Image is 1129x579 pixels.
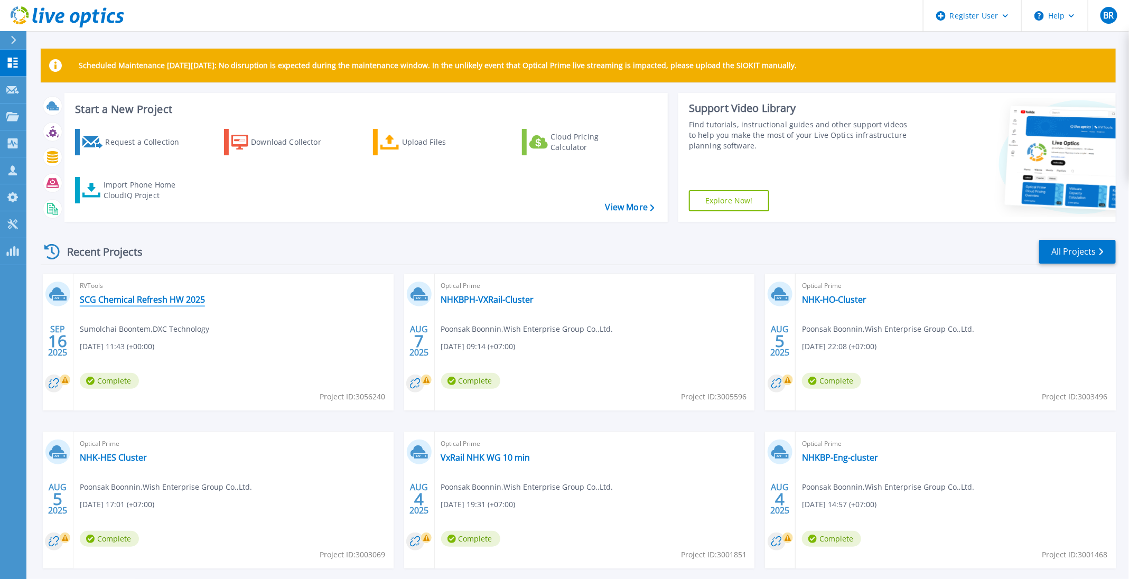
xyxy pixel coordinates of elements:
span: Project ID: 3005596 [681,391,747,403]
span: 5 [53,494,62,503]
div: AUG 2025 [770,480,790,518]
span: [DATE] 22:08 (+07:00) [802,341,876,352]
div: Request a Collection [105,132,190,153]
div: Recent Projects [41,239,157,265]
div: SEP 2025 [48,322,68,360]
span: Complete [441,373,500,389]
div: Download Collector [251,132,335,153]
span: Poonsak Boonnin , Wish Enterprise Group Co.,Ltd. [80,481,252,493]
span: [DATE] 11:43 (+00:00) [80,341,154,352]
a: VxRail NHK WG 10 min [441,452,530,463]
a: NHKBPH-VXRail-Cluster [441,294,534,305]
a: NHK-HO-Cluster [802,294,866,305]
span: Poonsak Boonnin , Wish Enterprise Group Co.,Ltd. [802,481,974,493]
p: Scheduled Maintenance [DATE][DATE]: No disruption is expected during the maintenance window. In t... [79,61,797,70]
span: Optical Prime [441,280,749,292]
span: Poonsak Boonnin , Wish Enterprise Group Co.,Ltd. [441,323,613,335]
a: NHK-HES Cluster [80,452,147,463]
span: Project ID: 3056240 [320,391,386,403]
a: Download Collector [224,129,342,155]
span: BR [1103,11,1114,20]
span: Optical Prime [80,438,387,450]
span: [DATE] 19:31 (+07:00) [441,499,516,510]
span: Poonsak Boonnin , Wish Enterprise Group Co.,Ltd. [802,323,974,335]
div: Cloud Pricing Calculator [550,132,635,153]
span: Optical Prime [441,438,749,450]
div: AUG 2025 [770,322,790,360]
span: Complete [802,531,861,547]
a: View More [605,202,655,212]
span: Project ID: 3001468 [1042,549,1108,561]
span: Complete [80,531,139,547]
a: Explore Now! [689,190,769,211]
a: Cloud Pricing Calculator [522,129,640,155]
a: SCG Chemical Refresh HW 2025 [80,294,205,305]
span: [DATE] 14:57 (+07:00) [802,499,876,510]
span: 7 [414,337,424,345]
span: Poonsak Boonnin , Wish Enterprise Group Co.,Ltd. [441,481,613,493]
div: Support Video Library [689,101,913,115]
span: 4 [414,494,424,503]
span: Sumolchai Boontem , DXC Technology [80,323,209,335]
h3: Start a New Project [75,104,654,115]
span: 5 [776,337,785,345]
div: Upload Files [402,132,487,153]
div: Import Phone Home CloudIQ Project [104,180,186,201]
a: NHKBP-Eng-cluster [802,452,878,463]
span: 4 [776,494,785,503]
div: AUG 2025 [409,480,429,518]
span: Optical Prime [802,280,1109,292]
div: AUG 2025 [409,322,429,360]
span: Complete [441,531,500,547]
span: Project ID: 3003069 [320,549,386,561]
span: Project ID: 3001851 [681,549,747,561]
a: Upload Files [373,129,491,155]
div: Find tutorials, instructional guides and other support videos to help you make the most of your L... [689,119,913,151]
span: Complete [80,373,139,389]
span: [DATE] 17:01 (+07:00) [80,499,154,510]
div: AUG 2025 [48,480,68,518]
span: 16 [48,337,67,345]
a: Request a Collection [75,129,193,155]
a: All Projects [1039,240,1116,264]
span: Optical Prime [802,438,1109,450]
span: [DATE] 09:14 (+07:00) [441,341,516,352]
span: Complete [802,373,861,389]
span: Project ID: 3003496 [1042,391,1108,403]
span: RVTools [80,280,387,292]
